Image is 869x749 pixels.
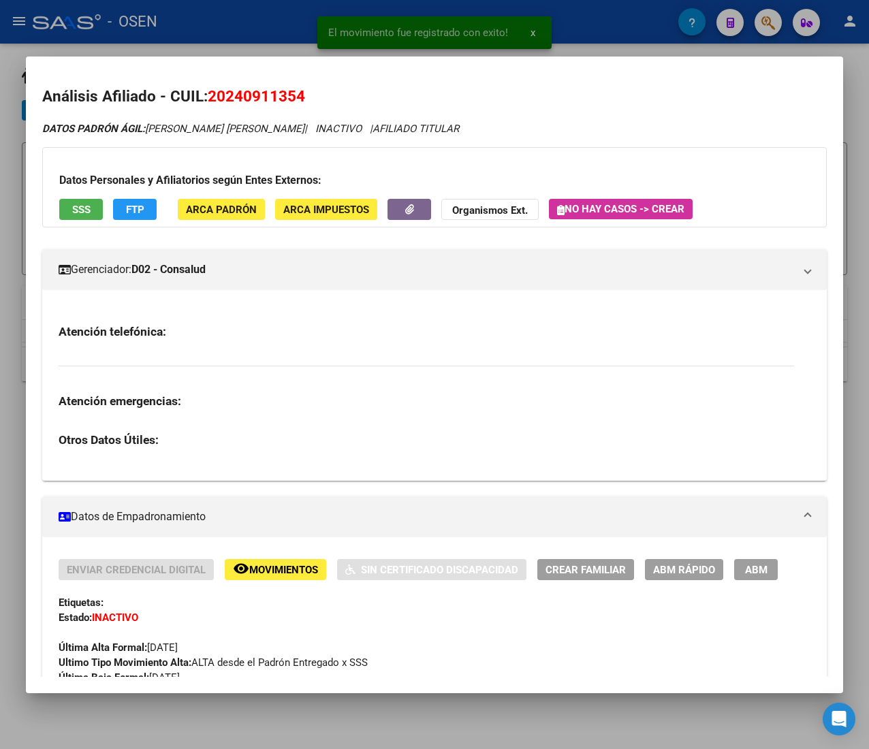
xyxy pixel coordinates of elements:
span: Crear Familiar [546,564,626,576]
span: ABM Rápido [653,564,715,576]
button: Enviar Credencial Digital [59,559,214,580]
button: Organismos Ext. [441,199,539,220]
button: ABM Rápido [645,559,723,580]
button: No hay casos -> Crear [549,199,693,219]
span: 20240911354 [208,87,305,105]
h3: Datos Personales y Afiliatorios según Entes Externos: [59,172,810,189]
button: Crear Familiar [537,559,634,580]
button: ABM [734,559,778,580]
button: ARCA Impuestos [275,199,377,220]
div: Gerenciador:D02 - Consalud [42,290,827,481]
mat-panel-title: Datos de Empadronamiento [59,509,794,525]
span: AFILIADO TITULAR [373,123,459,135]
button: Movimientos [225,559,326,580]
span: Movimientos [249,564,318,576]
h3: Atención emergencias: [59,394,794,409]
strong: Ultimo Tipo Movimiento Alta: [59,656,191,669]
button: SSS [59,199,103,220]
span: [DATE] [59,641,178,654]
span: ALTA desde el Padrón Entregado x SSS [59,656,368,669]
strong: Estado: [59,611,92,624]
mat-icon: remove_red_eye [233,560,249,577]
i: | INACTIVO | [42,123,459,135]
h2: Análisis Afiliado - CUIL: [42,85,827,108]
span: ABM [745,564,768,576]
strong: Última Baja Formal: [59,671,149,684]
mat-expansion-panel-header: Gerenciador:D02 - Consalud [42,249,827,290]
span: No hay casos -> Crear [557,203,684,215]
mat-expansion-panel-header: Datos de Empadronamiento [42,496,827,537]
strong: Última Alta Formal: [59,641,147,654]
span: ARCA Impuestos [283,204,369,216]
strong: Etiquetas: [59,596,104,609]
span: Sin Certificado Discapacidad [361,564,518,576]
span: Enviar Credencial Digital [67,564,206,576]
span: [PERSON_NAME] [PERSON_NAME] [42,123,304,135]
strong: INACTIVO [92,611,138,624]
div: Open Intercom Messenger [823,703,855,735]
strong: D02 - Consalud [131,261,206,278]
span: FTP [126,204,144,216]
h3: Otros Datos Útiles: [59,432,810,447]
strong: Organismos Ext. [452,204,528,217]
strong: DATOS PADRÓN ÁGIL: [42,123,145,135]
span: [DATE] [59,671,180,684]
span: SSS [72,204,91,216]
h3: Atención telefónica: [59,324,794,339]
mat-panel-title: Gerenciador: [59,261,794,278]
button: FTP [113,199,157,220]
button: ARCA Padrón [178,199,265,220]
button: Sin Certificado Discapacidad [337,559,526,580]
span: ARCA Padrón [186,204,257,216]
